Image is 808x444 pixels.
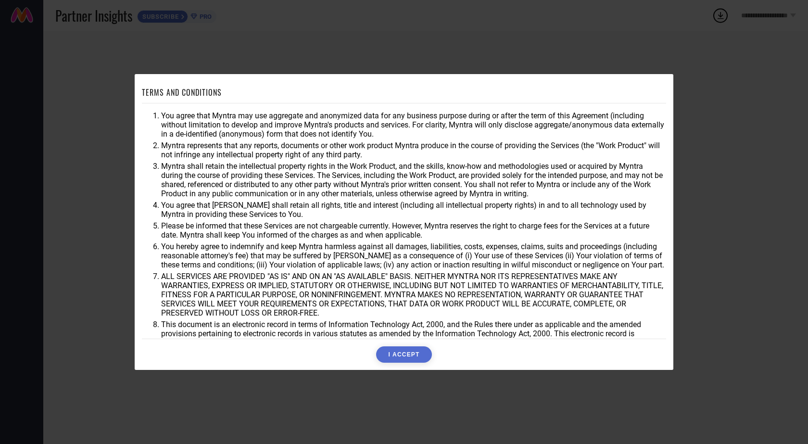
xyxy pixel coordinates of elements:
[376,346,431,363] button: I ACCEPT
[161,111,666,139] li: You agree that Myntra may use aggregate and anonymized data for any business purpose during or af...
[161,141,666,159] li: Myntra represents that any reports, documents or other work product Myntra produce in the course ...
[161,272,666,317] li: ALL SERVICES ARE PROVIDED "AS IS" AND ON AN "AS AVAILABLE" BASIS. NEITHER MYNTRA NOR ITS REPRESEN...
[161,221,666,240] li: Please be informed that these Services are not chargeable currently. However, Myntra reserves the...
[161,320,666,347] li: This document is an electronic record in terms of Information Technology Act, 2000, and the Rules...
[161,162,666,198] li: Myntra shall retain the intellectual property rights in the Work Product, and the skills, know-ho...
[161,201,666,219] li: You agree that [PERSON_NAME] shall retain all rights, title and interest (including all intellect...
[161,242,666,269] li: You hereby agree to indemnify and keep Myntra harmless against all damages, liabilities, costs, e...
[142,87,222,98] h1: TERMS AND CONDITIONS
